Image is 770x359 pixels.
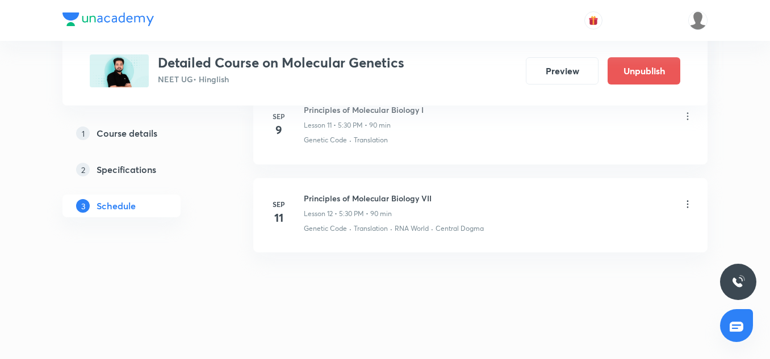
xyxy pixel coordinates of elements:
button: avatar [584,11,602,29]
div: · [431,223,433,234]
h4: 9 [267,121,290,138]
a: 1Course details [62,122,217,145]
h6: Sep [267,199,290,209]
p: 3 [76,199,90,213]
p: Lesson 12 • 5:30 PM • 90 min [304,209,392,219]
h3: Detailed Course on Molecular Genetics [158,54,404,71]
p: Genetic Code [304,135,347,145]
h5: Course details [97,126,157,140]
p: Central Dogma [436,223,484,234]
a: Company Logo [62,12,154,29]
h6: Principles of Molecular Biology VII [304,192,432,204]
h4: 11 [267,209,290,226]
img: avatar [588,15,599,26]
div: · [349,223,351,234]
a: 2Specifications [62,158,217,181]
p: NEET UG • Hinglish [158,73,404,85]
button: Unpublish [608,57,680,85]
p: Translation [354,223,388,234]
div: · [390,223,392,234]
p: RNA World [395,223,429,234]
h6: Principles of Molecular Biology I [304,104,424,116]
img: 3A769936-5DE3-45B4-98DF-45AA34DC82AE_plus.png [90,54,149,87]
button: Preview [526,57,599,85]
h5: Specifications [97,163,156,176]
p: Translation [354,135,388,145]
h6: Sep [267,111,290,121]
h5: Schedule [97,199,136,213]
p: 1 [76,126,90,140]
img: Company Logo [62,12,154,26]
img: Arpit Srivastava [688,11,708,30]
p: 2 [76,163,90,176]
p: Genetic Code [304,223,347,234]
img: ttu [731,275,745,289]
p: Lesson 11 • 5:30 PM • 90 min [304,120,391,130]
div: · [349,135,351,145]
